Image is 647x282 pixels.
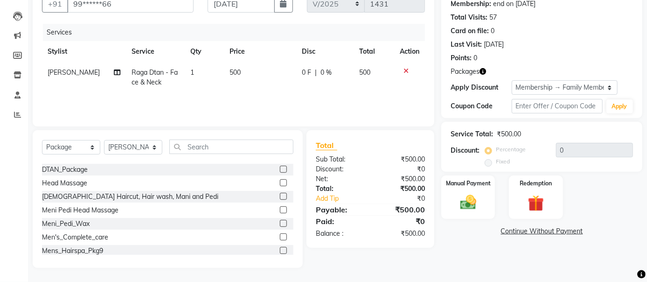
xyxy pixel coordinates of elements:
div: 0 [491,26,494,36]
span: Packages [451,67,480,77]
div: Service Total: [451,129,493,139]
div: Discount: [451,146,480,155]
div: Apply Discount [451,83,511,92]
th: Service [126,41,185,62]
div: Net: [309,174,370,184]
a: Continue Without Payment [443,226,640,236]
input: Search [169,140,293,154]
div: ₹500.00 [370,174,432,184]
label: Percentage [496,145,526,154]
div: Coupon Code [451,101,511,111]
div: Payable: [309,204,370,215]
div: Meni Pedi Head Massage [42,205,118,215]
div: Head Massage [42,178,87,188]
div: [DATE] [484,40,504,49]
div: Services [43,24,432,41]
div: ₹500.00 [370,155,432,164]
th: Total [354,41,394,62]
div: Meni_Pedi_Wax [42,219,90,229]
label: Fixed [496,157,510,166]
div: Sub Total: [309,155,370,164]
span: Raga Dtan - Face & Neck [132,68,178,86]
div: Card on file: [451,26,489,36]
span: Total [316,141,337,150]
div: Balance : [309,229,370,239]
div: Discount: [309,164,370,174]
label: Redemption [520,179,552,188]
div: Total: [309,184,370,194]
div: ₹0 [370,216,432,227]
th: Disc [296,41,354,62]
div: ₹500.00 [370,204,432,215]
span: 0 % [320,68,332,78]
img: _cash.svg [455,193,481,212]
div: ₹0 [370,164,432,174]
div: Mens_Hairspa_Pkg9 [42,246,103,256]
label: Manual Payment [446,179,491,188]
div: 0 [473,53,477,63]
span: [PERSON_NAME] [48,68,100,77]
span: 500 [359,68,370,77]
button: Apply [606,99,633,113]
div: 57 [489,13,497,22]
span: 0 F [302,68,311,78]
th: Price [224,41,296,62]
span: 500 [230,68,241,77]
div: Men's_Complete_care [42,233,108,242]
div: ₹500.00 [370,229,432,239]
div: Paid: [309,216,370,227]
div: ₹500.00 [497,129,521,139]
th: Action [394,41,425,62]
a: Add Tip [309,194,381,204]
input: Enter Offer / Coupon Code [512,99,603,113]
div: ₹0 [381,194,432,204]
th: Stylist [42,41,126,62]
span: | [315,68,317,78]
th: Qty [185,41,224,62]
div: ₹500.00 [370,184,432,194]
div: DTAN_Package [42,165,88,175]
div: [DEMOGRAPHIC_DATA] Haircut, Hair wash, Mani and Pedi [42,192,218,202]
span: 1 [190,68,194,77]
div: Last Visit: [451,40,482,49]
div: Points: [451,53,472,63]
div: Total Visits: [451,13,487,22]
img: _gift.svg [523,193,549,213]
